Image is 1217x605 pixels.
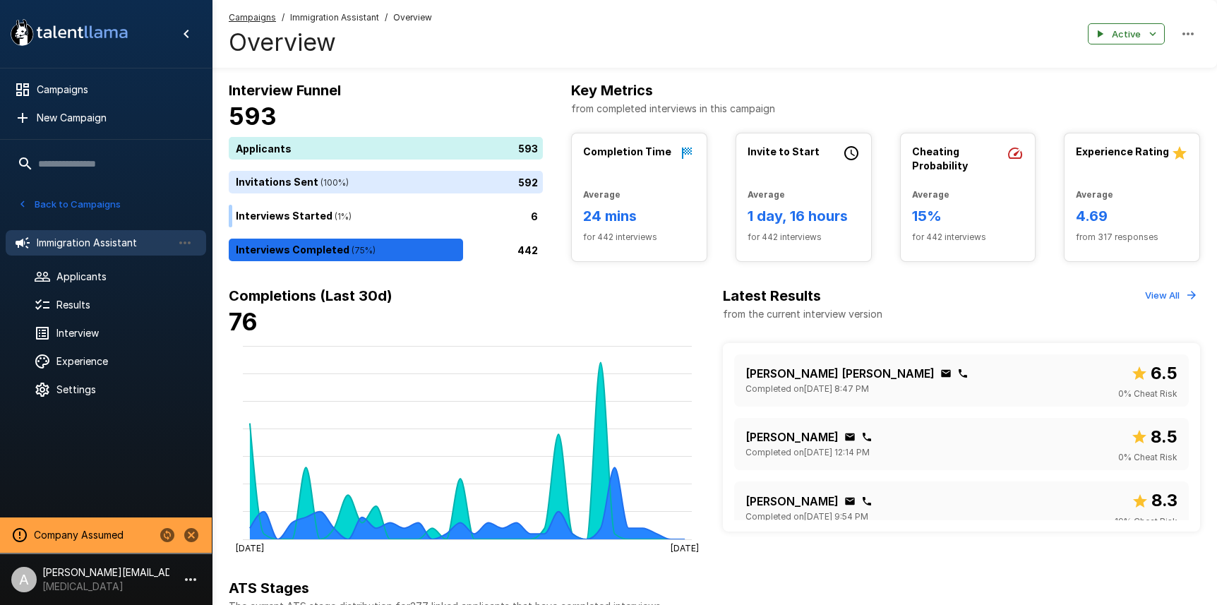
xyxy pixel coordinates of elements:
b: Completions (Last 30d) [229,287,392,304]
u: Campaigns [229,12,276,23]
p: [PERSON_NAME] [745,429,839,445]
h6: 1 day, 16 hours [748,205,860,227]
span: Overall score out of 10 [1131,360,1177,387]
h6: 4.69 [1076,205,1188,227]
tspan: [DATE] [236,542,264,553]
span: for 442 interviews [912,230,1024,244]
p: from the current interview version [723,307,882,321]
span: 0 % Cheat Risk [1118,387,1177,401]
b: 76 [229,307,258,336]
span: from 317 responses [1076,230,1188,244]
button: Active [1088,23,1165,45]
span: Overview [393,11,432,25]
span: for 442 interviews [583,230,695,244]
span: for 442 interviews [748,230,860,244]
b: Completion Time [583,145,671,157]
b: Interview Funnel [229,82,341,99]
b: Experience Rating [1076,145,1169,157]
tspan: [DATE] [671,542,699,553]
b: ATS Stages [229,580,309,597]
p: from completed interviews in this campaign [571,102,1200,116]
h6: 24 mins [583,205,695,227]
span: / [282,11,284,25]
span: Completed on [DATE] 9:54 PM [745,510,868,524]
h6: 15% [912,205,1024,227]
p: 442 [517,243,538,258]
span: Overall score out of 10 [1131,424,1177,450]
span: Completed on [DATE] 12:14 PM [745,445,870,460]
span: Immigration Assistant [290,11,379,25]
span: / [385,11,388,25]
b: Average [748,189,785,200]
p: 592 [518,175,538,190]
p: 593 [518,141,538,156]
b: 6.5 [1151,363,1177,383]
b: 8.3 [1151,490,1177,510]
b: Latest Results [723,287,821,304]
p: [PERSON_NAME] [745,493,839,510]
button: View All [1141,284,1200,306]
b: 8.5 [1151,426,1177,447]
b: Average [912,189,949,200]
b: Cheating Probability [912,145,968,172]
b: 593 [229,102,277,131]
span: 0 % Cheat Risk [1118,450,1177,465]
b: Invite to Start [748,145,820,157]
b: Key Metrics [571,82,653,99]
div: Click to copy [844,496,856,507]
span: 19 % Cheat Risk [1115,515,1177,529]
div: Click to copy [844,431,856,443]
b: Average [1076,189,1113,200]
b: Average [583,189,621,200]
span: Completed on [DATE] 8:47 PM [745,382,869,396]
div: Click to copy [940,368,952,379]
div: Click to copy [861,496,873,507]
span: Overall score out of 10 [1132,487,1177,514]
div: Click to copy [957,368,969,379]
h4: Overview [229,28,432,57]
p: [PERSON_NAME] [PERSON_NAME] [745,365,935,382]
p: 6 [531,209,538,224]
div: Click to copy [861,431,873,443]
